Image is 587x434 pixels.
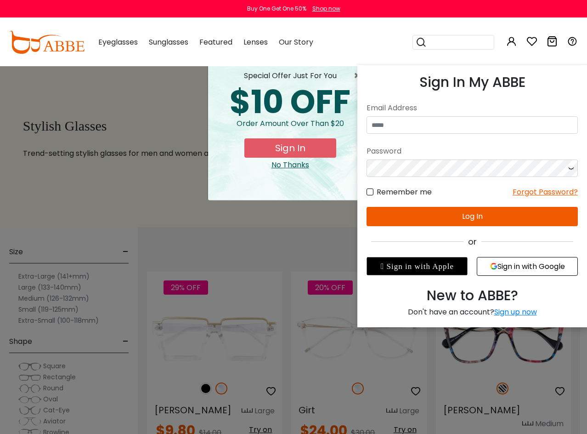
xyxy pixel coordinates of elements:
div: Forgot Password? [513,186,578,198]
div: Buy One Get One 50% [247,5,306,13]
div: Order amount over than $20 [215,118,365,138]
span: Lenses [243,37,268,47]
button: Sign in with Google [477,257,578,276]
img: abbeglasses.com [9,31,85,54]
button: Close [354,70,365,81]
label: Remember me [367,186,432,198]
span: Sunglasses [149,37,188,47]
span: Featured [199,37,232,47]
div: Email Address [367,100,578,116]
span: Eyeglasses [98,37,138,47]
span: × [354,70,365,81]
div: Close [215,160,365,171]
div: special offer just for you [215,70,365,81]
div: $10 OFF [215,86,365,118]
div: Shop now [312,5,340,13]
span: Our Story [279,37,313,47]
div: or [367,235,578,248]
a: Shop now [308,5,340,12]
a: Sign up now [494,307,537,317]
h3: Sign In My ABBE [367,74,578,91]
div: Don't have an account? [367,306,578,318]
button: Sign In [244,138,336,158]
div: Sign in with Apple [367,257,468,275]
div: Password [367,143,578,160]
button: Log In [367,207,578,226]
div: New to ABBE? [367,285,578,306]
